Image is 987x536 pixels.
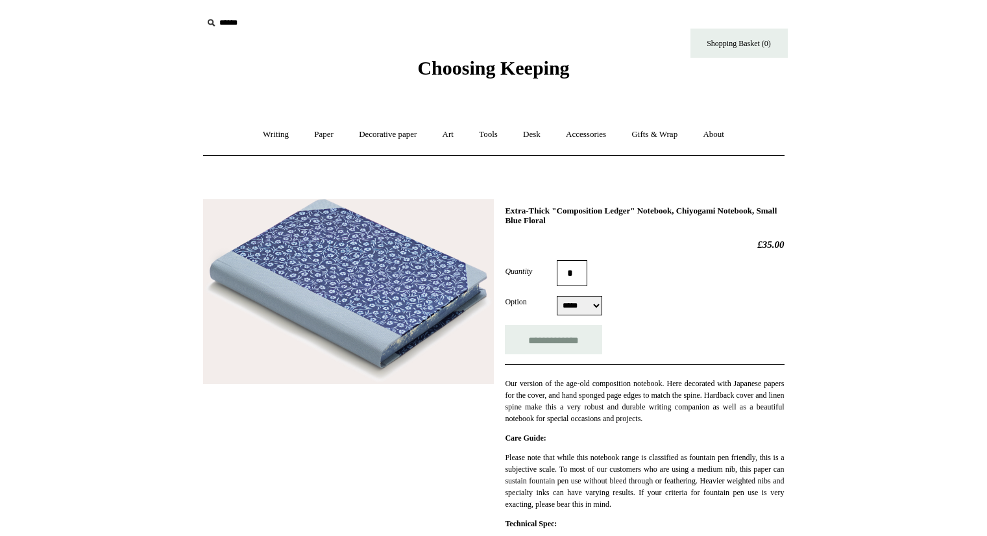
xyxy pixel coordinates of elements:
a: About [691,117,736,152]
strong: Technical Spec: [505,519,557,528]
a: Accessories [554,117,618,152]
span: Choosing Keeping [417,57,569,79]
a: Shopping Basket (0) [690,29,788,58]
a: Tools [467,117,509,152]
a: Writing [251,117,300,152]
strong: Care Guide: [505,433,546,443]
label: Quantity [505,265,557,277]
p: Our version of the age-old composition notebook. Here decorated with Japanese papers for the cove... [505,378,784,424]
h1: Extra-Thick "Composition Ledger" Notebook, Chiyogami Notebook, Small Blue Floral [505,206,784,226]
a: Decorative paper [347,117,428,152]
h2: £35.00 [505,239,784,250]
img: Extra-Thick "Composition Ledger" Notebook, Chiyogami Notebook, Small Blue Floral [203,199,494,385]
p: Please note that while this notebook range is classified as fountain pen friendly, this is a subj... [505,452,784,510]
a: Choosing Keeping [417,67,569,77]
a: Gifts & Wrap [620,117,689,152]
a: Paper [302,117,345,152]
a: Art [431,117,465,152]
a: Desk [511,117,552,152]
label: Option [505,296,557,308]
